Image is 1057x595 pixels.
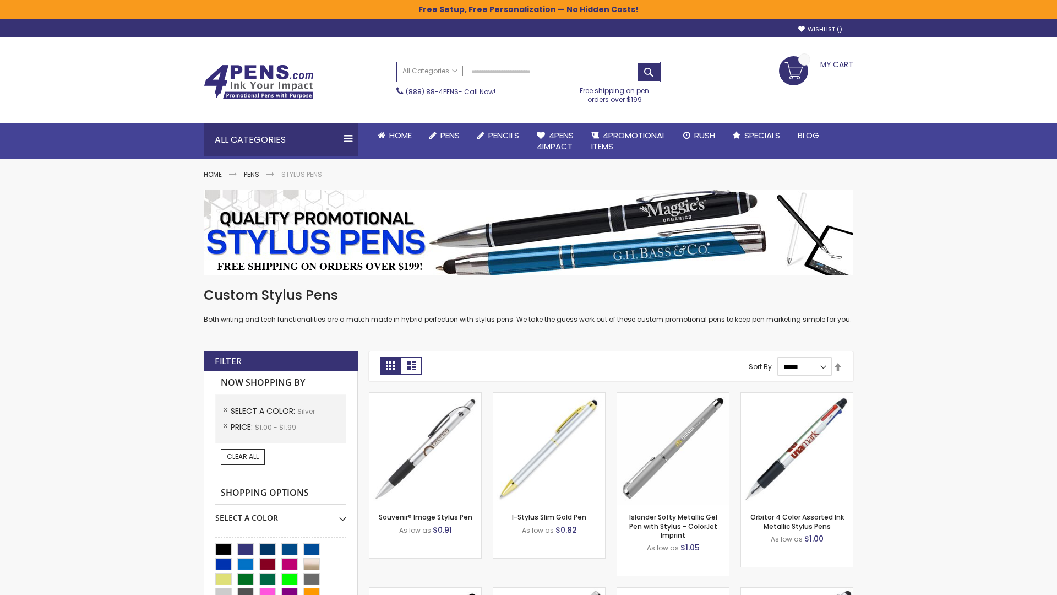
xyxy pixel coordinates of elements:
[231,421,255,432] span: Price
[380,357,401,375] strong: Grid
[694,129,715,141] span: Rush
[204,190,853,275] img: Stylus Pens
[369,392,481,402] a: Souvenir® Image Stylus Pen-Silver
[204,64,314,100] img: 4Pens Custom Pens and Promotional Products
[617,393,729,505] img: Islander Softy Metallic Gel Pen with Stylus - ColorJet Imprint-Silver
[749,362,772,371] label: Sort By
[591,129,666,152] span: 4PROMOTIONAL ITEMS
[406,87,495,96] span: - Call Now!
[798,25,842,34] a: Wishlist
[221,449,265,464] a: Clear All
[724,123,789,148] a: Specials
[582,123,674,159] a: 4PROMOTIONALITEMS
[789,123,828,148] a: Blog
[741,392,853,402] a: Orbitor 4 Color Assorted Ink Metallic Stylus Pens-Silver
[406,87,459,96] a: (888) 88-4PENS
[680,542,700,553] span: $1.05
[204,286,853,324] div: Both writing and tech functionalities are a match made in hybrid perfection with stylus pens. We ...
[555,524,577,535] span: $0.82
[204,286,853,304] h1: Custom Stylus Pens
[215,371,346,394] strong: Now Shopping by
[750,512,844,531] a: Orbitor 4 Color Assorted Ink Metallic Stylus Pens
[399,526,431,535] span: As low as
[215,355,242,367] strong: Filter
[244,170,259,179] a: Pens
[402,67,457,75] span: All Categories
[440,129,460,141] span: Pens
[493,392,605,402] a: I-Stylus-Slim-Gold-Silver
[647,543,679,553] span: As low as
[569,82,661,104] div: Free shipping on pen orders over $199
[421,123,468,148] a: Pens
[674,123,724,148] a: Rush
[369,393,481,505] img: Souvenir® Image Stylus Pen-Silver
[297,407,315,416] span: Silver
[215,505,346,523] div: Select A Color
[397,62,463,80] a: All Categories
[231,405,297,416] span: Select A Color
[204,170,222,179] a: Home
[379,512,472,522] a: Souvenir® Image Stylus Pen
[741,393,853,505] img: Orbitor 4 Color Assorted Ink Metallic Stylus Pens-Silver
[227,452,259,461] span: Clear All
[629,512,717,539] a: Islander Softy Metallic Gel Pen with Stylus - ColorJet Imprint
[493,393,605,505] img: I-Stylus-Slim-Gold-Silver
[488,129,519,141] span: Pencils
[433,524,452,535] span: $0.91
[744,129,780,141] span: Specials
[204,123,358,156] div: All Categories
[537,129,574,152] span: 4Pens 4impact
[255,423,296,432] span: $1.00 - $1.99
[389,129,412,141] span: Home
[798,129,819,141] span: Blog
[528,123,582,159] a: 4Pens4impact
[369,123,421,148] a: Home
[215,482,346,505] strong: Shopping Options
[468,123,528,148] a: Pencils
[512,512,586,522] a: I-Stylus Slim Gold Pen
[804,533,824,544] span: $1.00
[522,526,554,535] span: As low as
[617,392,729,402] a: Islander Softy Metallic Gel Pen with Stylus - ColorJet Imprint-Silver
[771,534,803,544] span: As low as
[281,170,322,179] strong: Stylus Pens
